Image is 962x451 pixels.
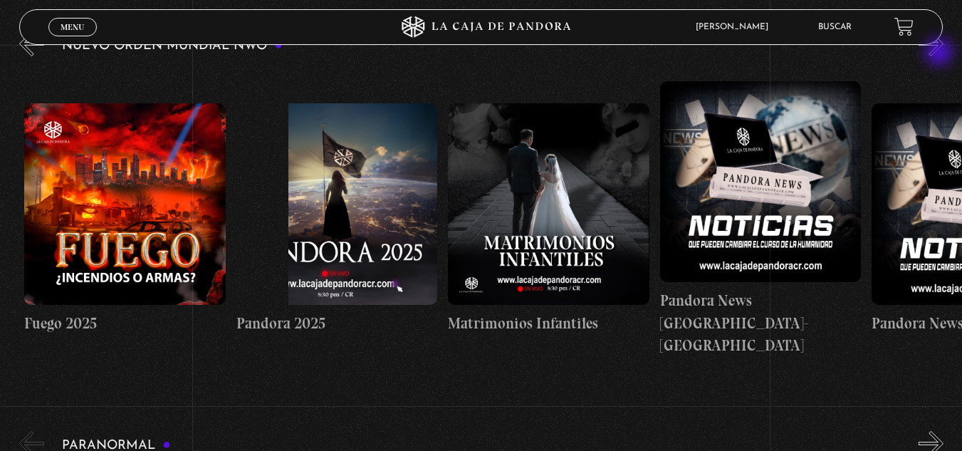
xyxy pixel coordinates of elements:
[660,67,862,370] a: Pandora News [GEOGRAPHIC_DATA]-[GEOGRAPHIC_DATA]
[61,23,84,31] span: Menu
[62,39,283,53] h3: Nuevo Orden Mundial NWO
[24,67,226,370] a: Fuego 2025
[660,289,862,357] h4: Pandora News [GEOGRAPHIC_DATA]-[GEOGRAPHIC_DATA]
[448,312,649,335] h4: Matrimonios Infantiles
[818,23,852,31] a: Buscar
[919,31,943,56] button: Next
[448,67,649,370] a: Matrimonios Infantiles
[236,312,438,335] h4: Pandora 2025
[689,23,783,31] span: [PERSON_NAME]
[24,312,226,335] h4: Fuego 2025
[56,34,89,44] span: Cerrar
[19,31,44,56] button: Previous
[236,67,438,370] a: Pandora 2025
[894,17,914,36] a: View your shopping cart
